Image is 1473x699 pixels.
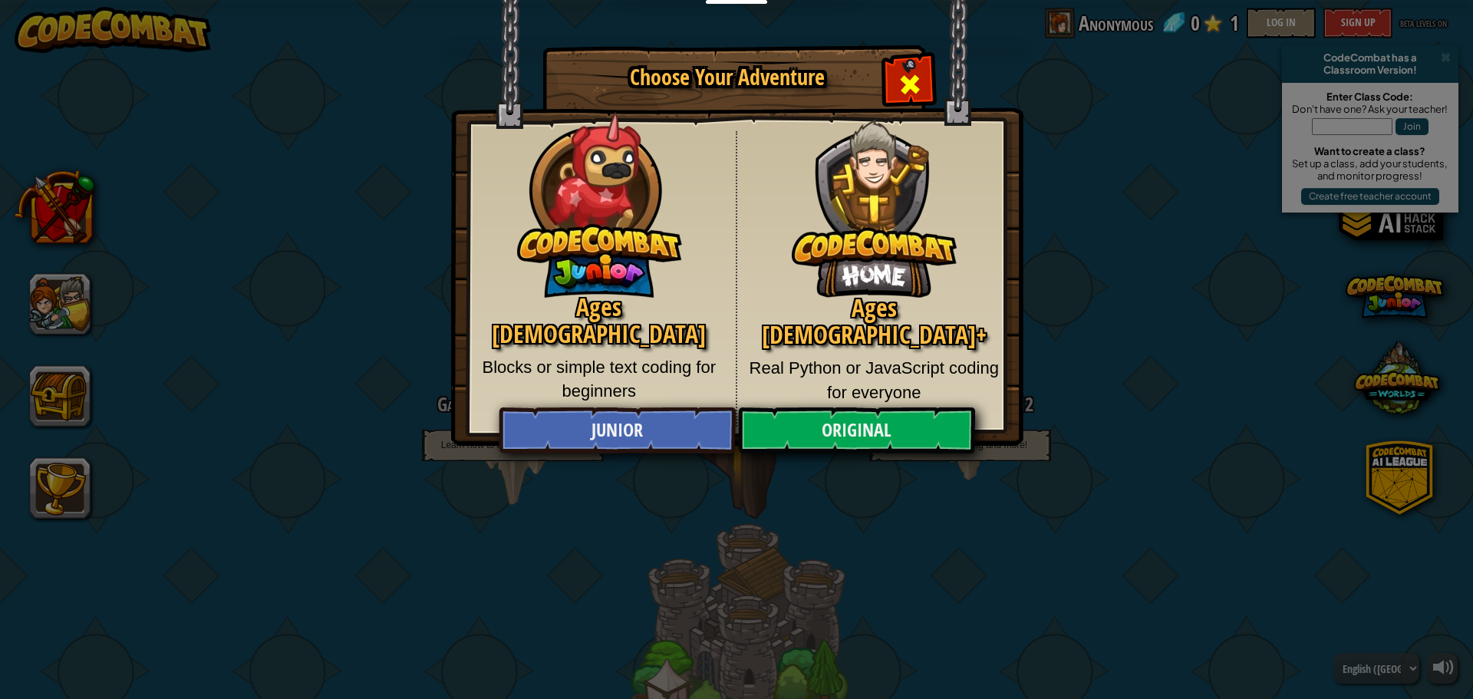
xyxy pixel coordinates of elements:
[474,355,724,404] p: Blocks or simple text coding for beginners
[885,58,934,107] div: Close modal
[792,96,957,298] img: CodeCombat Original hero character
[517,102,682,298] img: CodeCombat Junior hero character
[749,295,1000,348] h2: Ages [DEMOGRAPHIC_DATA]+
[499,407,735,453] a: Junior
[474,294,724,348] h2: Ages [DEMOGRAPHIC_DATA]
[570,66,885,90] h1: Choose Your Adventure
[738,407,974,453] a: Original
[749,356,1000,404] p: Real Python or JavaScript coding for everyone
